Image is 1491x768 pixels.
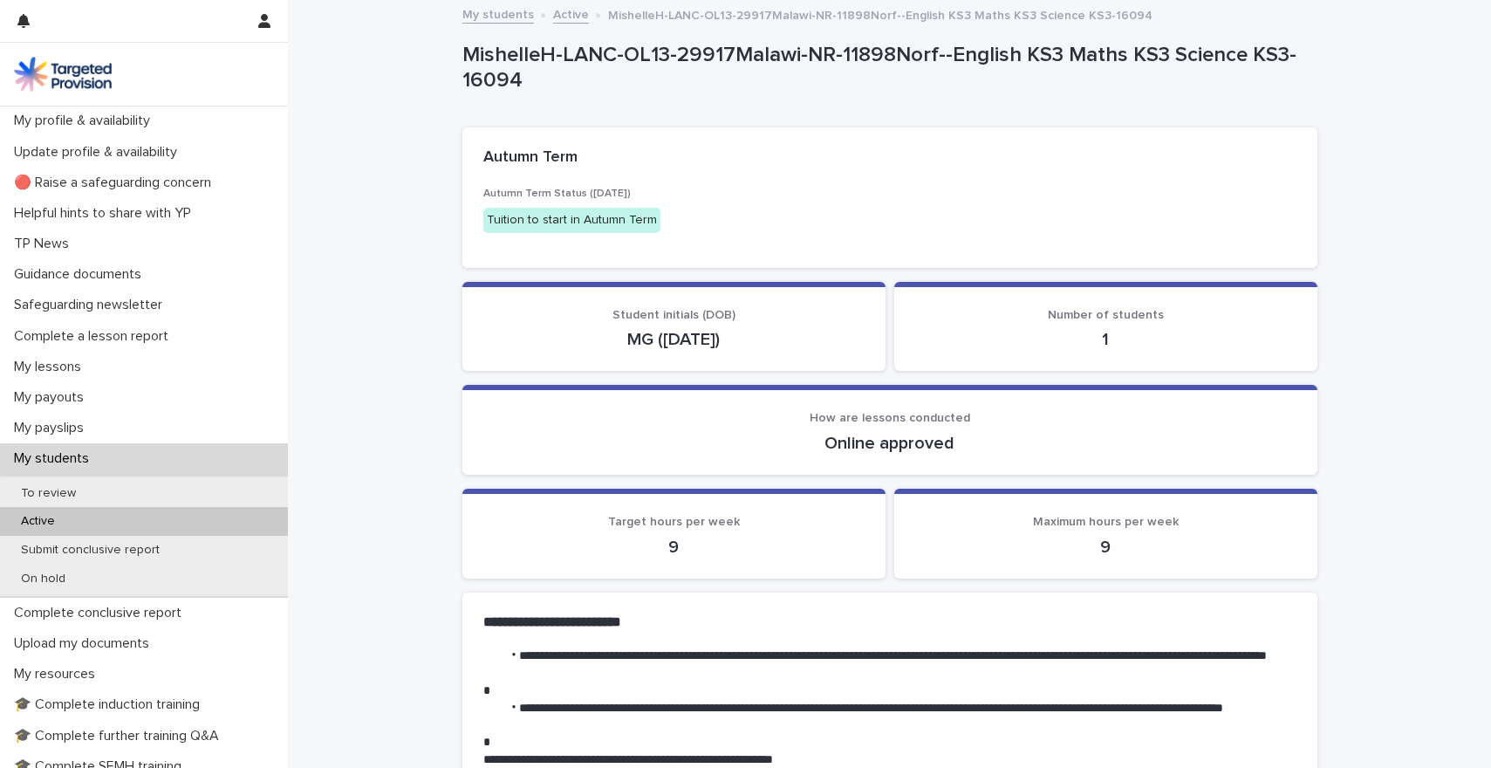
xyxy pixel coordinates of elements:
span: Number of students [1048,309,1164,321]
p: Helpful hints to share with YP [7,205,205,222]
p: 🎓 Complete further training Q&A [7,728,233,744]
p: Online approved [483,433,1296,454]
p: MG ([DATE]) [483,329,865,350]
p: MishelleH-LANC-OL13-29917Malawi-NR-11898Norf--English KS3 Maths KS3 Science KS3-16094 [462,43,1310,93]
p: TP News [7,236,83,252]
span: Target hours per week [608,516,740,528]
p: On hold [7,572,79,586]
p: 1 [915,329,1296,350]
p: Upload my documents [7,635,163,652]
div: Tuition to start in Autumn Term [483,208,660,233]
p: My payslips [7,420,98,436]
span: Student initials (DOB) [612,309,735,321]
span: Maximum hours per week [1033,516,1179,528]
p: MishelleH-LANC-OL13-29917Malawi-NR-11898Norf--English KS3 Maths KS3 Science KS3-16094 [608,4,1152,24]
p: To review [7,486,90,501]
p: Guidance documents [7,266,155,283]
p: Complete conclusive report [7,605,195,621]
p: 🎓 Complete induction training [7,696,214,713]
h2: Autumn Term [483,148,578,168]
p: My lessons [7,359,95,375]
p: Update profile & availability [7,144,191,161]
p: My payouts [7,389,98,406]
span: Autumn Term Status ([DATE]) [483,189,631,199]
p: 9 [915,537,1296,558]
p: My resources [7,666,109,682]
a: My students [462,3,534,24]
img: M5nRWzHhSzIhMunXDL62 [14,57,112,92]
span: How are lessons conducted [810,412,970,424]
p: Safeguarding newsletter [7,297,176,313]
p: Active [7,514,69,529]
p: Complete a lesson report [7,328,182,345]
p: 9 [483,537,865,558]
p: Submit conclusive report [7,543,174,558]
p: My profile & availability [7,113,164,129]
p: 🔴 Raise a safeguarding concern [7,175,225,191]
p: My students [7,450,103,467]
a: Active [553,3,589,24]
